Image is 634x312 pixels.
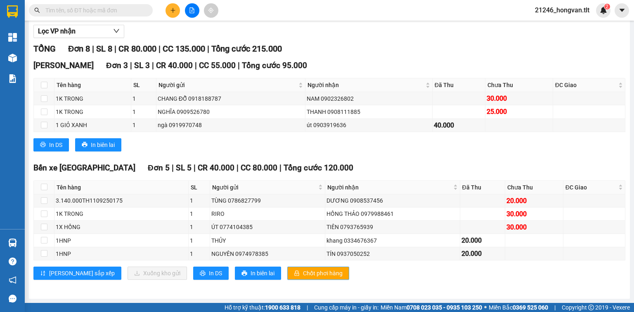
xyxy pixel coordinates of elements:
span: Miền Nam [381,303,482,312]
button: printerIn biên lai [235,267,281,280]
span: Cung cấp máy in - giấy in: [314,303,379,312]
div: 1 GIỎ XANH [56,121,130,130]
span: Hỗ trợ kỹ thuật: [225,303,300,312]
th: Chưa Thu [505,181,563,194]
div: 1HNP [56,236,187,245]
span: | [307,303,308,312]
button: plus [166,3,180,18]
div: út 0903919636 [307,121,431,130]
img: icon-new-feature [600,7,607,14]
span: Tổng cước 95.000 [242,61,307,70]
span: | [114,44,116,54]
div: 40.000 [434,120,484,130]
span: | [92,44,94,54]
button: downloadXuống kho gửi [128,267,187,280]
button: printerIn DS [193,267,229,280]
span: TỔNG [33,44,56,54]
span: notification [9,276,17,284]
span: Miền Bắc [489,303,548,312]
span: question-circle [9,258,17,265]
span: plus [170,7,176,13]
div: 30.000 [506,222,561,232]
span: Tổng cước 120.000 [284,163,353,173]
span: | [195,61,197,70]
button: file-add [185,3,199,18]
div: ÚT 0774104385 [211,222,324,232]
span: Người gửi [158,80,297,90]
span: search [34,7,40,13]
sup: 2 [604,4,610,9]
span: [PERSON_NAME] [33,61,94,70]
span: printer [40,142,46,148]
span: CC 55.000 [199,61,236,70]
span: SL 8 [96,44,112,54]
span: In DS [209,269,222,278]
div: RIRO [211,209,324,218]
strong: 0369 525 060 [513,304,548,311]
div: 3.140.000TH1109250175 [56,196,187,205]
span: message [9,295,17,303]
span: lock [294,270,300,277]
div: 1K TRONG [56,209,187,218]
div: 20.000 [506,196,561,206]
span: CR 40.000 [156,61,193,70]
span: ĐC Giao [565,183,617,192]
img: solution-icon [8,74,17,83]
span: caret-down [618,7,626,14]
button: Lọc VP nhận [33,25,124,38]
span: SL 3 [134,61,150,70]
span: down [113,28,120,34]
div: THỦY [211,236,324,245]
div: 1 [190,236,208,245]
div: 1 [190,249,208,258]
th: SL [131,78,156,92]
button: lockChốt phơi hàng [287,267,349,280]
img: dashboard-icon [8,33,17,42]
button: printerIn DS [33,138,69,151]
span: CC 80.000 [241,163,277,173]
span: printer [82,142,88,148]
div: DƯƠNG 0908537456 [326,196,459,205]
span: 21246_hongvan.tlt [528,5,596,15]
div: TÍN 0937050252 [326,249,459,258]
div: 1HNP [56,249,187,258]
div: NAM 0902326802 [307,94,431,103]
span: Lọc VP nhận [38,26,76,36]
span: CR 80.000 [118,44,156,54]
div: CHANG ĐỖ 0918188787 [158,94,304,103]
span: file-add [189,7,195,13]
span: | [158,44,161,54]
img: warehouse-icon [8,239,17,247]
span: | [207,44,209,54]
span: Người nhận [308,80,423,90]
img: logo-vxr [7,5,18,18]
strong: 1900 633 818 [265,304,300,311]
div: 1 [190,222,208,232]
div: 1X HỒNG [56,222,187,232]
span: aim [208,7,214,13]
th: SL [189,181,210,194]
span: | [130,61,132,70]
span: Bến xe [GEOGRAPHIC_DATA] [33,163,135,173]
div: 1 [190,209,208,218]
span: ⚪️ [484,306,487,309]
th: Tên hàng [54,78,131,92]
span: Đơn 3 [106,61,128,70]
div: 1K TRONG [56,107,130,116]
th: Chưa Thu [485,78,553,92]
span: Người nhận [327,183,452,192]
th: Đã Thu [460,181,506,194]
div: TIÊN 0793765939 [326,222,459,232]
span: | [194,163,196,173]
span: CR 40.000 [198,163,234,173]
button: sort-ascending[PERSON_NAME] sắp xếp [33,267,121,280]
span: | [237,163,239,173]
div: 1 [132,94,155,103]
div: 25.000 [487,106,551,117]
div: 1 [190,196,208,205]
span: printer [200,270,206,277]
div: 30.000 [487,93,551,104]
strong: 0708 023 035 - 0935 103 250 [407,304,482,311]
span: In DS [49,140,62,149]
span: Đơn 8 [68,44,90,54]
